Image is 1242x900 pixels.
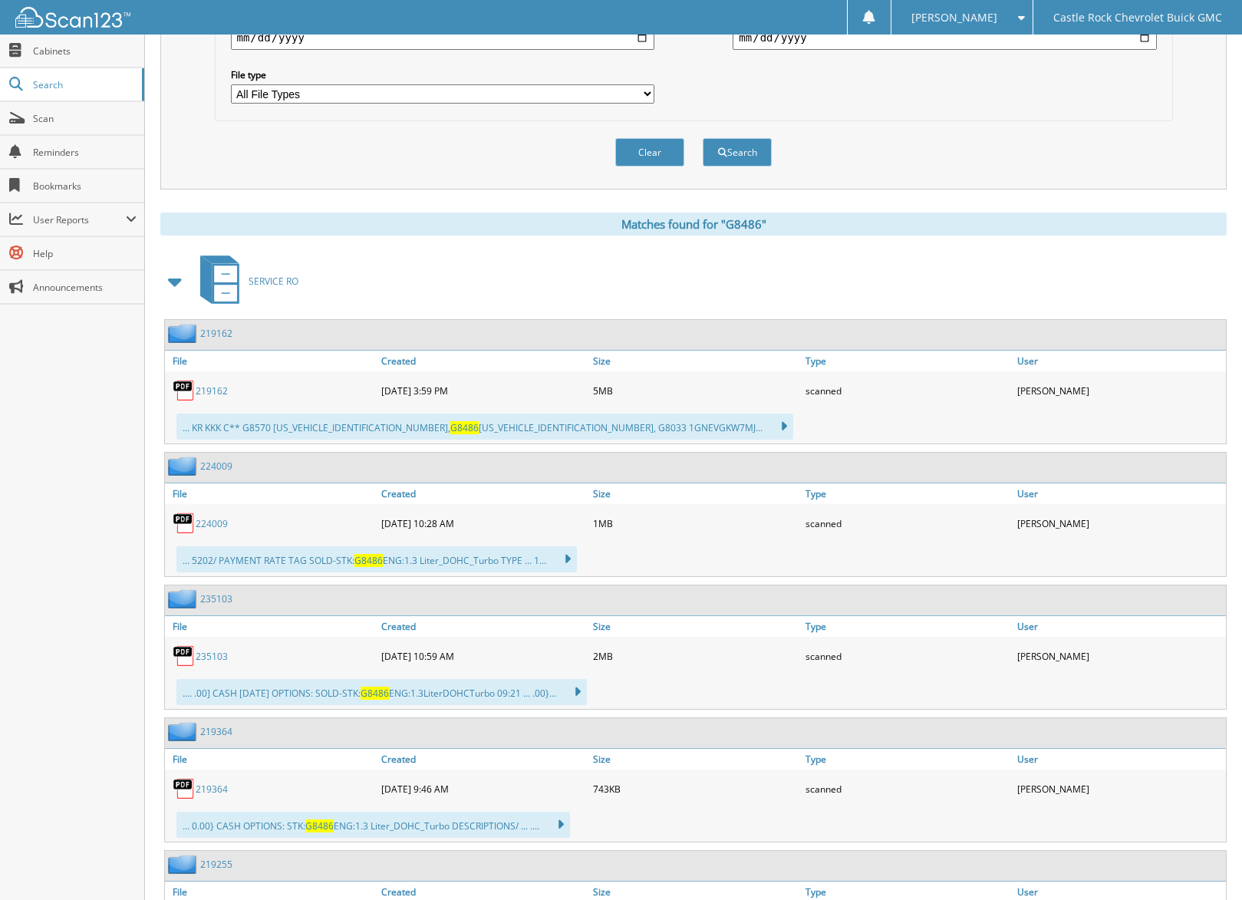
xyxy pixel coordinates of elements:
[354,554,383,567] span: G8486
[1165,826,1242,900] iframe: Chat Widget
[305,819,334,832] span: G8486
[33,78,134,91] span: Search
[615,138,684,166] button: Clear
[168,722,200,741] img: folder2.png
[176,546,577,572] div: ... 5202/ PAYMENT RATE TAG SOLD-STK: ENG:1.3 Liter_DOHC_Turbo TYPE ... 1...
[196,517,228,530] a: 224009
[802,616,1014,637] a: Type
[200,725,232,738] a: 219364
[802,483,1014,504] a: Type
[173,645,196,668] img: PDF.png
[1013,773,1226,804] div: [PERSON_NAME]
[361,687,389,700] span: G8486
[168,855,200,874] img: folder2.png
[589,773,802,804] div: 743KB
[1013,351,1226,371] a: User
[1013,483,1226,504] a: User
[1013,616,1226,637] a: User
[168,457,200,476] img: folder2.png
[196,650,228,663] a: 235103
[165,616,377,637] a: File
[377,616,590,637] a: Created
[1053,13,1222,22] span: Castle Rock Chevrolet Buick GMC
[703,138,772,166] button: Search
[589,616,802,637] a: Size
[589,641,802,671] div: 2MB
[33,146,137,159] span: Reminders
[1013,749,1226,770] a: User
[733,25,1156,50] input: end
[377,508,590,539] div: [DATE] 10:28 AM
[1013,375,1226,406] div: [PERSON_NAME]
[191,251,298,312] a: SERVICE RO
[200,327,232,340] a: 219162
[200,460,232,473] a: 224009
[802,641,1014,671] div: scanned
[802,351,1014,371] a: Type
[173,777,196,800] img: PDF.png
[33,45,137,58] span: Cabinets
[911,13,997,22] span: [PERSON_NAME]
[377,483,590,504] a: Created
[802,375,1014,406] div: scanned
[377,641,590,671] div: [DATE] 10:59 AM
[377,773,590,804] div: [DATE] 9:46 AM
[15,7,130,28] img: scan123-logo-white.svg
[33,247,137,260] span: Help
[377,749,590,770] a: Created
[165,749,377,770] a: File
[589,375,802,406] div: 5MB
[176,812,570,838] div: ... 0.00} CASH OPTIONS: STK: ENG:1.3 Liter_DOHC_Turbo DESCRIPTIONS/ ... ....
[176,414,793,440] div: ... KR KKK C** G8570 [US_VEHICLE_IDENTIFICATION_NUMBER], [US_VEHICLE_IDENTIFICATION_NUMBER], G803...
[589,351,802,371] a: Size
[196,783,228,796] a: 219364
[802,749,1014,770] a: Type
[200,858,232,871] a: 219255
[173,379,196,402] img: PDF.png
[160,213,1227,236] div: Matches found for "G8486"
[33,281,137,294] span: Announcements
[200,592,232,605] a: 235103
[802,773,1014,804] div: scanned
[377,375,590,406] div: [DATE] 3:59 PM
[33,112,137,125] span: Scan
[33,180,137,193] span: Bookmarks
[589,483,802,504] a: Size
[589,749,802,770] a: Size
[196,384,228,397] a: 219162
[231,68,654,81] label: File type
[802,508,1014,539] div: scanned
[165,351,377,371] a: File
[176,679,587,705] div: .... .00] CASH [DATE] OPTIONS: SOLD-STK: ENG:1.3LiterDOHCTurbo 09:21 ... .00}...
[377,351,590,371] a: Created
[231,25,654,50] input: start
[173,512,196,535] img: PDF.png
[450,421,479,434] span: G8486
[589,508,802,539] div: 1MB
[1013,508,1226,539] div: [PERSON_NAME]
[168,589,200,608] img: folder2.png
[168,324,200,343] img: folder2.png
[249,275,298,288] span: SERVICE RO
[165,483,377,504] a: File
[33,213,126,226] span: User Reports
[1013,641,1226,671] div: [PERSON_NAME]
